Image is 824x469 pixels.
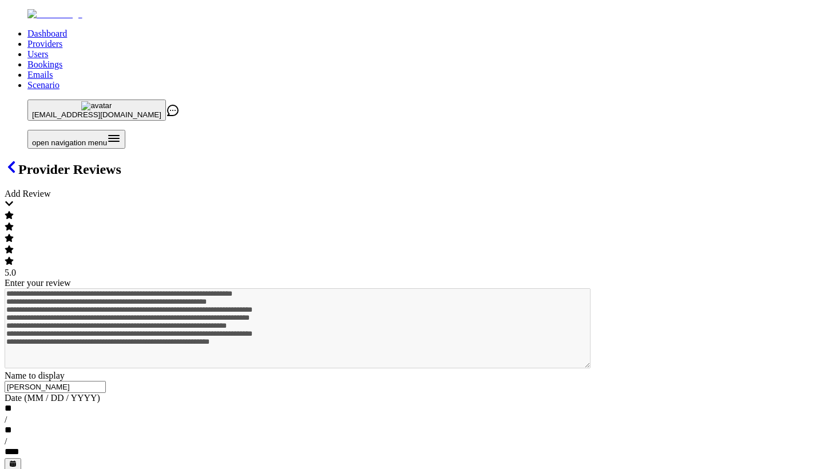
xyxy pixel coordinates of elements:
div: / [5,415,819,425]
a: Scenario [27,80,60,90]
span: open navigation menu [32,138,107,147]
a: Dashboard [27,29,67,38]
span: [EMAIL_ADDRESS][DOMAIN_NAME] [32,110,161,119]
button: avatar[EMAIL_ADDRESS][DOMAIN_NAME] [27,100,166,121]
h2: Provider Reviews [5,160,819,177]
button: Open menu [27,130,125,149]
div: year, [5,447,26,458]
span: Date (MM / DD / YYYY) [5,393,100,403]
textarea: Enter your review [5,288,591,368]
label: Enter your review [5,278,71,288]
div: month, [5,403,17,415]
span: 5.0 [5,268,16,277]
a: Emails [27,70,53,80]
a: Users [27,49,48,59]
label: Name to display [5,371,65,380]
input: Name to display [5,381,106,393]
div: day, [5,425,17,436]
a: Providers [27,39,62,49]
img: Fluum Logo [27,9,82,19]
div: / [5,436,819,447]
img: avatar [81,101,112,110]
a: Bookings [27,59,62,69]
span: Add Review [5,189,50,198]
